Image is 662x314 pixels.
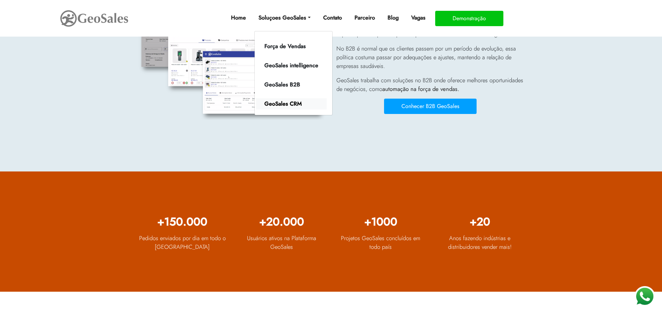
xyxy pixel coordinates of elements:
button: Conhecer B2B GeoSales [384,99,477,114]
a: automação na força de vendas. [382,85,459,93]
a: Vagas [408,11,428,25]
button: Demonstração [435,11,503,26]
p: GeoSales trabalha com soluções no B2B onde oferece melhores oportunidades de negócios, como [336,76,524,93]
img: GeoSales [59,9,129,28]
p: Pedidos enviados por dia em todo o [GEOGRAPHIC_DATA] [138,234,227,251]
a: Home [228,11,249,25]
img: B2B GeoSales [138,2,326,120]
p: Usuários ativos na Plataforma GeoSales [237,234,326,251]
a: Blog [385,11,401,25]
p: +20.000 [237,215,326,228]
a: GeoSales B2B [256,79,327,90]
a: GeoSales intelligence [256,60,327,71]
p: Projetos GeoSales concluídos em todo país [336,234,425,251]
p: No B2B é normal que os clientes passem por um período de evolução, essa política costuma pas... [336,44,524,70]
a: Contato [320,11,345,25]
p: Anos fazendo indústrias e distribuidores vender mais! [436,234,524,251]
img: WhatsApp [633,285,656,308]
p: +150.000 [138,215,227,228]
a: Força de Vendas [256,41,327,52]
p: +1000 [336,215,425,228]
a: GeoSales CRM [256,98,327,109]
p: +20 [436,215,524,228]
a: Soluçoes GeoSales [256,11,313,25]
a: Parceiro [352,11,378,25]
